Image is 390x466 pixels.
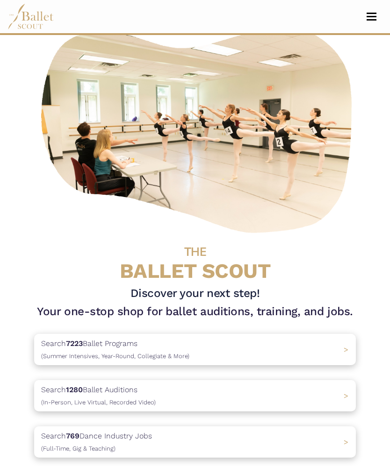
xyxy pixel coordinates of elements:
span: (Full-Time, Gig & Teaching) [41,445,116,452]
h4: BALLET SCOUT [34,238,356,282]
p: Search Ballet Programs [41,338,189,361]
p: Search Dance Industry Jobs [41,430,152,454]
span: > [344,391,348,400]
span: > [344,345,348,354]
a: Search7223Ballet Programs(Summer Intensives, Year-Round, Collegiate & More)> [34,334,356,365]
a: Search1280Ballet Auditions(In-Person, Live Virtual, Recorded Video) > [34,380,356,411]
img: A group of ballerinas talking to each other in a ballet studio [34,19,363,238]
b: 769 [66,431,79,440]
span: (In-Person, Live Virtual, Recorded Video) [41,399,156,406]
h1: Your one-stop shop for ballet auditions, training, and jobs. [34,304,356,319]
span: > [344,438,348,446]
a: Search769Dance Industry Jobs(Full-Time, Gig & Teaching) > [34,426,356,458]
span: (Summer Intensives, Year-Round, Collegiate & More) [41,353,189,360]
b: 7223 [66,339,83,348]
button: Toggle navigation [361,12,383,21]
p: Search Ballet Auditions [41,384,156,408]
h3: Discover your next step! [34,286,356,301]
span: THE [184,245,206,259]
b: 1280 [66,385,83,394]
